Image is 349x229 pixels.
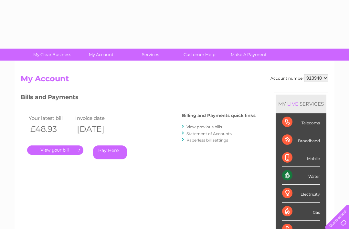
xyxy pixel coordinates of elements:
[186,124,222,129] a: View previous bills
[186,138,228,143] a: Paperless bill settings
[124,49,177,61] a: Services
[282,149,320,167] div: Mobile
[282,167,320,185] div: Water
[74,114,120,122] td: Invoice date
[282,203,320,221] div: Gas
[286,101,300,107] div: LIVE
[27,145,83,155] a: .
[182,113,256,118] h4: Billing and Payments quick links
[26,49,79,61] a: My Clear Business
[27,114,74,122] td: Your latest bill
[222,49,275,61] a: Make A Payment
[21,93,256,104] h3: Bills and Payments
[27,122,74,136] th: £48.93
[282,131,320,149] div: Broadband
[282,185,320,202] div: Electricity
[270,74,328,82] div: Account number
[21,74,328,86] h2: My Account
[186,131,232,136] a: Statement of Accounts
[75,49,128,61] a: My Account
[173,49,226,61] a: Customer Help
[276,95,326,113] div: MY SERVICES
[93,145,127,159] a: Pay Here
[282,113,320,131] div: Telecoms
[74,122,120,136] th: [DATE]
